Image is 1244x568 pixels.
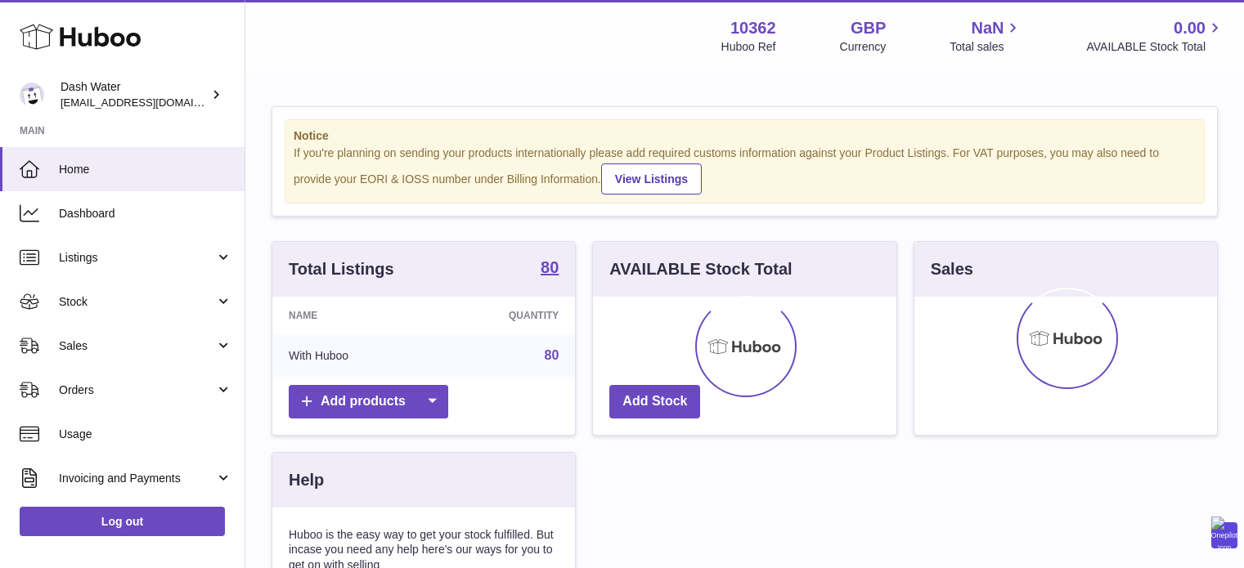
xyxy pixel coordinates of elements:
[950,17,1022,55] a: NaN Total sales
[545,348,559,362] a: 80
[931,258,973,280] h3: Sales
[59,427,232,442] span: Usage
[721,39,776,55] div: Huboo Ref
[61,96,240,109] span: [EMAIL_ADDRESS][DOMAIN_NAME]
[971,17,1004,39] span: NaN
[59,250,215,266] span: Listings
[1174,17,1206,39] span: 0.00
[272,334,432,377] td: With Huboo
[541,259,559,279] a: 80
[294,145,1196,195] div: If you're planning on sending your products internationally please add required customs informati...
[1086,39,1224,55] span: AVAILABLE Stock Total
[59,162,232,177] span: Home
[20,83,44,107] img: bea@dash-water.com
[541,259,559,275] strong: 80
[601,163,702,195] a: View Listings
[20,507,225,536] a: Log out
[61,79,208,110] div: Dash Water
[730,17,776,39] strong: 10362
[609,258,792,280] h3: AVAILABLE Stock Total
[840,39,887,55] div: Currency
[272,297,432,334] th: Name
[294,128,1196,144] strong: Notice
[59,294,215,310] span: Stock
[289,469,324,491] h3: Help
[851,17,886,39] strong: GBP
[59,206,232,221] span: Dashboard
[59,382,215,398] span: Orders
[432,297,575,334] th: Quantity
[1086,17,1224,55] a: 0.00 AVAILABLE Stock Total
[59,338,215,354] span: Sales
[950,39,1022,55] span: Total sales
[289,385,448,418] a: Add products
[289,258,394,280] h3: Total Listings
[59,471,215,486] span: Invoicing and Payments
[609,385,700,418] a: Add Stock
